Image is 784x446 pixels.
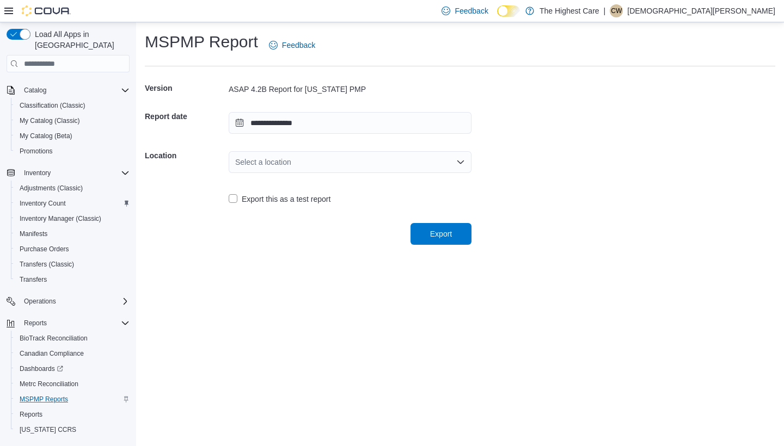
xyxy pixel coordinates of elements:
[145,145,226,166] h5: Location
[11,361,134,376] a: Dashboards
[15,332,130,345] span: BioTrack Reconciliation
[15,393,72,406] a: MSPMP Reports
[15,258,78,271] a: Transfers (Classic)
[22,5,71,16] img: Cova
[15,129,77,143] a: My Catalog (Beta)
[20,214,101,223] span: Inventory Manager (Classic)
[265,34,320,56] a: Feedback
[20,317,130,330] span: Reports
[15,197,70,210] a: Inventory Count
[20,199,66,208] span: Inventory Count
[15,273,51,286] a: Transfers
[24,86,46,95] span: Catalog
[15,377,83,391] a: Metrc Reconciliation
[15,99,90,112] a: Classification (Classic)
[20,364,63,373] span: Dashboards
[229,84,471,95] div: ASAP 4.2B Report for [US_STATE] PMP
[24,169,51,177] span: Inventory
[20,295,130,308] span: Operations
[20,395,68,404] span: MSPMP Reports
[540,4,599,17] p: The Highest Care
[15,212,106,225] a: Inventory Manager (Classic)
[20,132,72,140] span: My Catalog (Beta)
[24,297,56,306] span: Operations
[20,245,69,253] span: Purchase Orders
[456,158,465,166] button: Open list of options
[11,422,134,437] button: [US_STATE] CCRS
[15,362,68,375] a: Dashboards
[20,147,53,156] span: Promotions
[145,77,226,99] h5: Version
[11,196,134,211] button: Inventory Count
[15,182,130,195] span: Adjustments (Classic)
[20,84,130,97] span: Catalog
[2,294,134,309] button: Operations
[11,211,134,226] button: Inventory Manager (Classic)
[15,408,47,421] a: Reports
[20,425,76,434] span: [US_STATE] CCRS
[627,4,775,17] p: [DEMOGRAPHIC_DATA][PERSON_NAME]
[15,129,130,143] span: My Catalog (Beta)
[15,99,130,112] span: Classification (Classic)
[455,5,488,16] span: Feedback
[11,407,134,422] button: Reports
[145,106,226,127] h5: Report date
[15,423,130,436] span: Washington CCRS
[235,156,236,169] input: Accessible screen reader label
[11,241,134,257] button: Purchase Orders
[15,197,130,210] span: Inventory Count
[11,128,134,144] button: My Catalog (Beta)
[430,228,452,239] span: Export
[411,223,471,245] button: Export
[20,380,78,388] span: Metrc Reconciliation
[11,226,134,241] button: Manifests
[15,258,130,271] span: Transfers (Classic)
[15,227,130,240] span: Manifests
[20,166,55,179] button: Inventory
[30,29,130,51] span: Load All Apps in [GEOGRAPHIC_DATA]
[15,182,87,195] a: Adjustments (Classic)
[11,346,134,361] button: Canadian Compliance
[15,114,84,127] a: My Catalog (Classic)
[15,114,130,127] span: My Catalog (Classic)
[20,184,83,193] span: Adjustments (Classic)
[11,272,134,287] button: Transfers
[11,113,134,128] button: My Catalog (Classic)
[15,377,130,391] span: Metrc Reconciliation
[24,319,47,327] span: Reports
[15,362,130,375] span: Dashboards
[15,408,130,421] span: Reports
[11,392,134,407] button: MSPMP Reports
[11,181,134,196] button: Adjustments (Classic)
[604,4,606,17] p: |
[15,243,73,256] a: Purchase Orders
[20,101,85,110] span: Classification (Classic)
[20,260,74,269] span: Transfers (Classic)
[15,145,57,158] a: Promotions
[15,347,88,360] a: Canadian Compliance
[15,145,130,158] span: Promotions
[20,317,51,330] button: Reports
[15,393,130,406] span: MSPMP Reports
[611,4,622,17] span: CW
[497,5,520,17] input: Dark Mode
[145,31,258,53] h1: MSPMP Report
[2,83,134,98] button: Catalog
[20,230,47,238] span: Manifests
[15,273,130,286] span: Transfers
[282,40,315,51] span: Feedback
[15,227,52,240] a: Manifests
[20,410,42,419] span: Reports
[20,275,47,284] span: Transfers
[15,243,130,256] span: Purchase Orders
[15,212,130,225] span: Inventory Manager (Classic)
[20,295,60,308] button: Operations
[15,332,92,345] a: BioTrack Reconciliation
[11,376,134,392] button: Metrc Reconciliation
[20,84,51,97] button: Catalog
[11,257,134,272] button: Transfers (Classic)
[20,166,130,179] span: Inventory
[15,423,81,436] a: [US_STATE] CCRS
[610,4,623,17] div: Christian Wroten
